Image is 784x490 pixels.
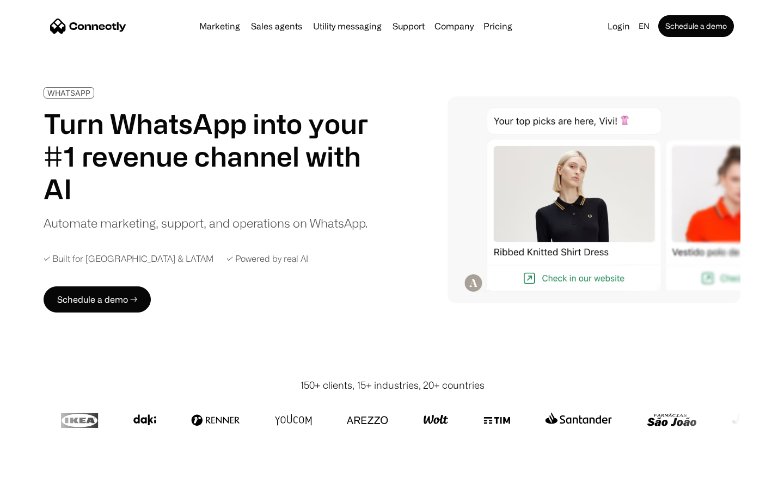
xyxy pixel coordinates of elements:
[479,22,517,30] a: Pricing
[309,22,386,30] a: Utility messaging
[44,286,151,313] a: Schedule a demo →
[388,22,429,30] a: Support
[195,22,244,30] a: Marketing
[658,15,734,37] a: Schedule a demo
[300,378,485,393] div: 150+ clients, 15+ industries, 20+ countries
[47,89,90,97] div: WHATSAPP
[434,19,474,34] div: Company
[247,22,307,30] a: Sales agents
[44,107,381,205] h1: Turn WhatsApp into your #1 revenue channel with AI
[226,254,308,264] div: ✓ Powered by real AI
[44,254,213,264] div: ✓ Built for [GEOGRAPHIC_DATA] & LATAM
[22,471,65,486] ul: Language list
[639,19,650,34] div: en
[11,470,65,486] aside: Language selected: English
[603,19,634,34] a: Login
[44,214,367,232] div: Automate marketing, support, and operations on WhatsApp.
